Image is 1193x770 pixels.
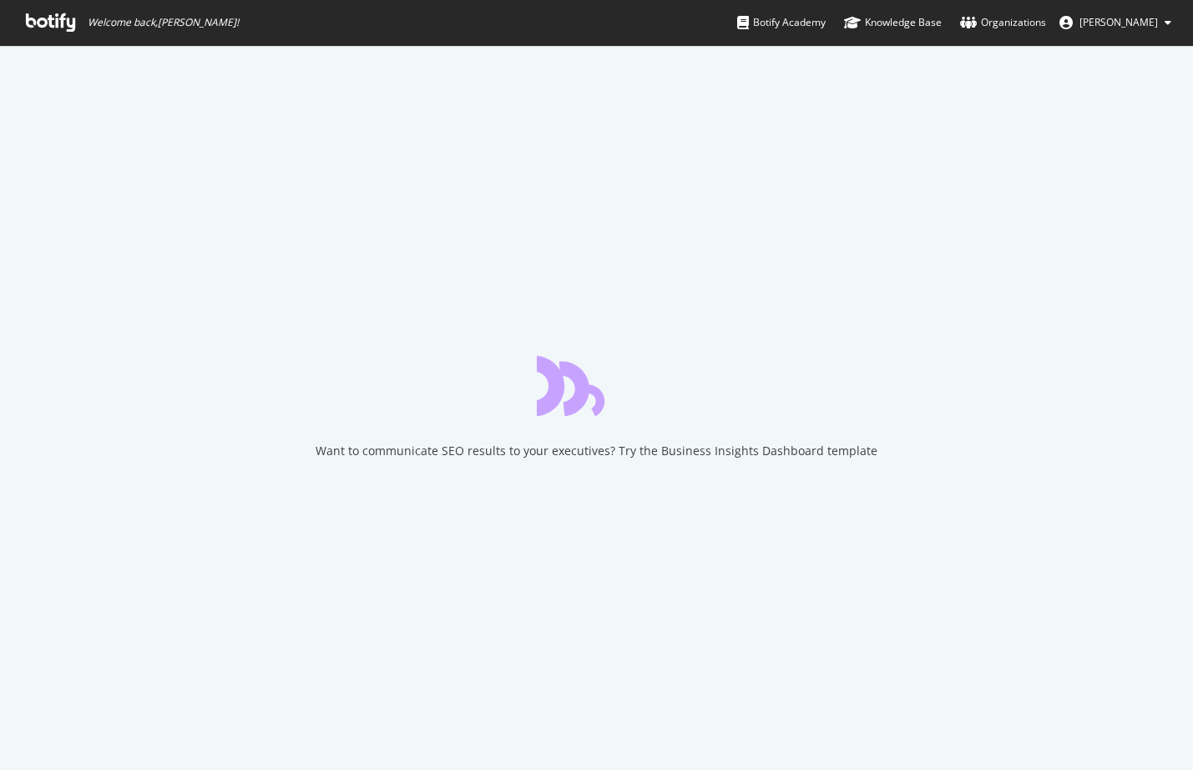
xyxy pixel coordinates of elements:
div: animation [537,356,657,416]
span: Adam Amantea [1079,15,1158,29]
div: Botify Academy [737,14,826,31]
div: Knowledge Base [844,14,942,31]
button: [PERSON_NAME] [1046,9,1185,36]
div: Organizations [960,14,1046,31]
span: Welcome back, [PERSON_NAME] ! [88,16,239,29]
div: Want to communicate SEO results to your executives? Try the Business Insights Dashboard template [316,443,877,459]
